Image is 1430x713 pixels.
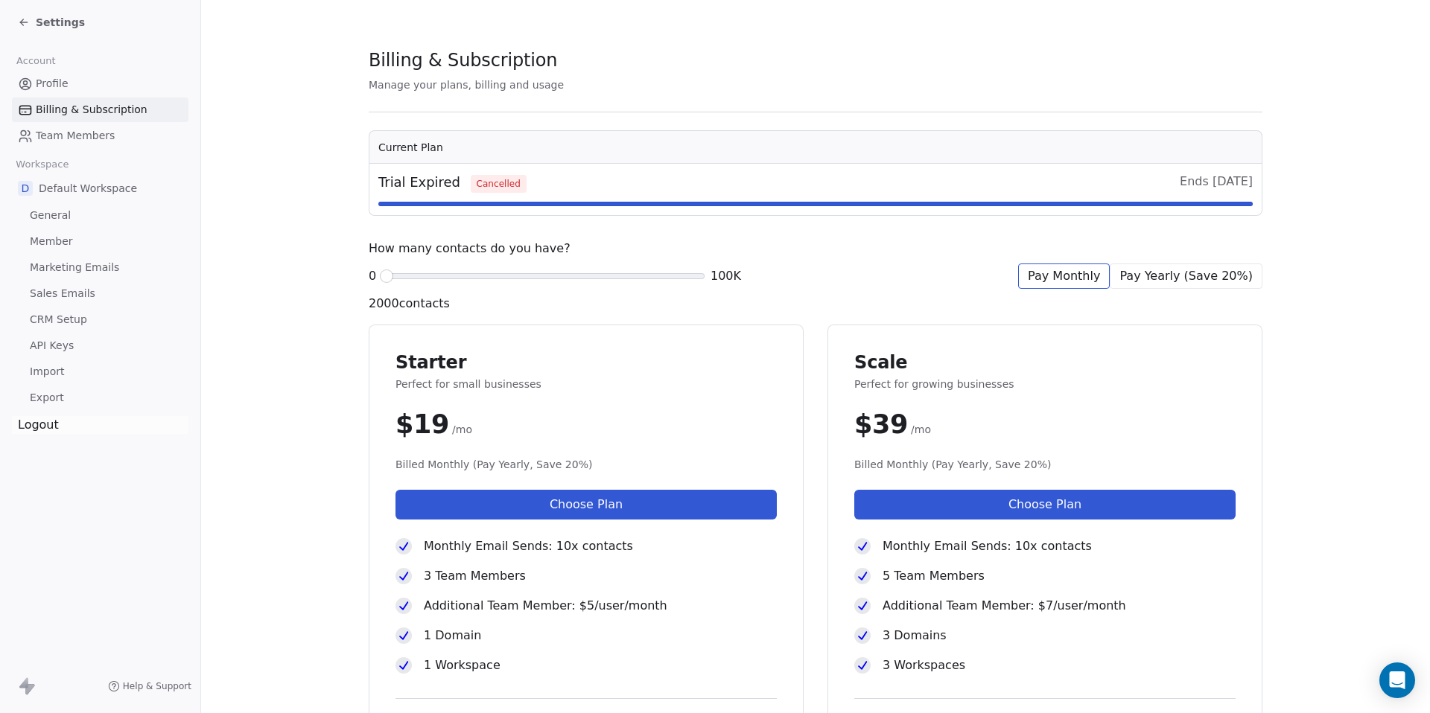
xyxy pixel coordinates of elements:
[1379,662,1415,698] div: Open Intercom Messenger
[18,181,33,196] span: D
[369,295,450,313] span: 2000 contacts
[12,307,188,332] a: CRM Setup
[30,286,95,301] span: Sales Emails
[369,240,571,258] span: How many contacts do you have?
[883,537,1092,555] span: Monthly Email Sends: 10x contacts
[452,422,472,437] span: /mo
[883,627,947,645] span: 3 Domains
[30,338,74,354] span: API Keys
[395,351,777,374] span: Starter
[123,680,191,692] span: Help & Support
[12,359,188,384] a: Import
[883,656,965,674] span: 3 Workspaces
[18,15,85,30] a: Settings
[12,97,188,122] a: Billing & Subscription
[471,175,527,193] span: Cancelled
[30,208,71,223] span: General
[1119,267,1253,285] span: Pay Yearly (Save 20%)
[12,386,188,410] a: Export
[36,15,85,30] span: Settings
[30,234,73,249] span: Member
[369,267,376,285] span: 0
[424,656,500,674] span: 1 Workspace
[12,124,188,148] a: Team Members
[30,260,119,275] span: Marketing Emails
[424,597,667,615] span: Additional Team Member: $5/user/month
[395,490,777,519] button: Choose Plan
[12,71,188,96] a: Profile
[378,173,527,193] span: Trial Expired
[30,390,64,406] span: Export
[711,267,741,285] span: 100K
[30,312,87,327] span: CRM Setup
[12,229,188,254] a: Member
[395,457,777,472] span: Billed Monthly (Pay Yearly, Save 20%)
[36,128,115,144] span: Team Members
[1180,173,1253,193] span: Ends [DATE]
[854,351,1236,374] span: Scale
[424,627,481,645] span: 1 Domain
[39,181,137,196] span: Default Workspace
[12,255,188,280] a: Marketing Emails
[369,49,557,71] span: Billing & Subscription
[911,422,931,437] span: /mo
[108,680,191,692] a: Help & Support
[12,203,188,228] a: General
[854,409,908,439] span: $ 39
[10,50,62,72] span: Account
[883,597,1126,615] span: Additional Team Member: $7/user/month
[424,567,526,585] span: 3 Team Members
[883,567,985,585] span: 5 Team Members
[395,377,777,391] span: Perfect for small businesses
[424,537,633,555] span: Monthly Email Sends: 10x contacts
[10,153,75,176] span: Workspace
[12,416,188,434] div: Logout
[369,131,1262,164] th: Current Plan
[12,281,188,306] a: Sales Emails
[36,102,147,118] span: Billing & Subscription
[12,333,188,358] a: API Keys
[369,79,564,91] span: Manage your plans, billing and usage
[1028,267,1100,285] span: Pay Monthly
[395,409,449,439] span: $ 19
[854,377,1236,391] span: Perfect for growing businesses
[30,364,64,380] span: Import
[854,457,1236,472] span: Billed Monthly (Pay Yearly, Save 20%)
[854,490,1236,519] button: Choose Plan
[36,76,69,92] span: Profile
